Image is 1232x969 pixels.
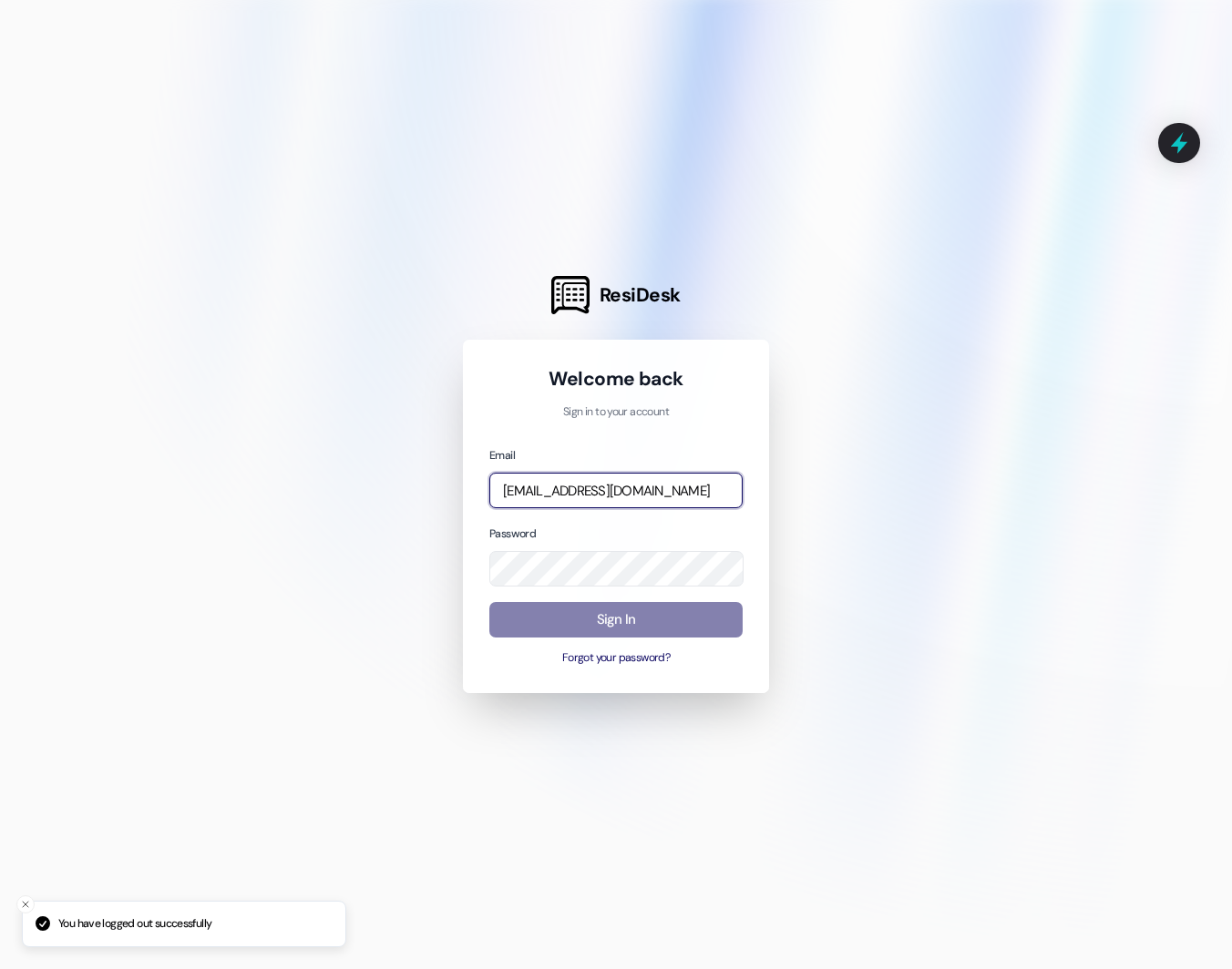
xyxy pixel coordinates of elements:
p: Sign in to your account [489,404,743,421]
button: Sign In [489,602,743,637]
label: Password [489,526,536,541]
label: Email [489,448,515,463]
span: ResiDesk [600,282,681,308]
button: Forgot your password? [489,650,743,667]
p: You have logged out successfully [58,916,211,933]
button: Close toast [16,895,35,913]
img: ResiDesk Logo [551,276,590,314]
h1: Welcome back [489,366,743,392]
input: name@example.com [489,473,743,508]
